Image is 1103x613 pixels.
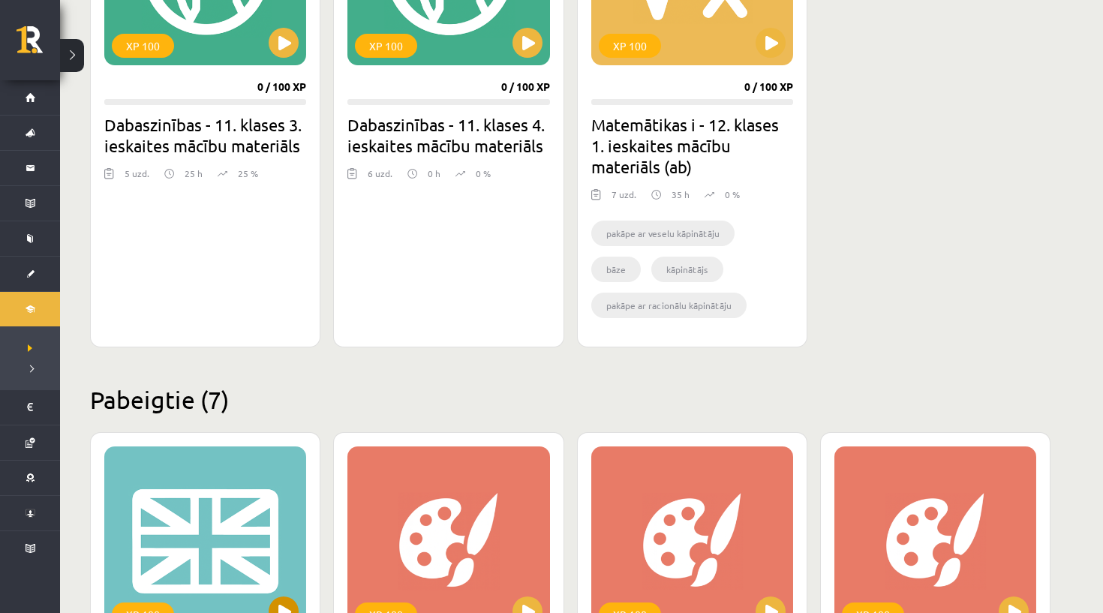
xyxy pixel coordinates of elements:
div: 6 uzd. [368,167,392,189]
li: pakāpe ar racionālu kāpinātāju [591,293,747,318]
div: XP 100 [112,34,174,58]
p: 0 % [476,167,491,180]
li: kāpinātājs [651,257,723,282]
div: XP 100 [355,34,417,58]
h2: Matemātikas i - 12. klases 1. ieskaites mācību materiāls (ab) [591,114,793,177]
p: 0 h [428,167,440,180]
h2: Dabaszinības - 11. klases 4. ieskaites mācību materiāls [347,114,549,156]
a: Rīgas 1. Tālmācības vidusskola [17,26,60,64]
li: bāze [591,257,641,282]
p: 0 % [725,188,740,201]
p: 25 h [185,167,203,180]
h2: Pabeigtie (7) [90,385,1050,414]
p: 35 h [672,188,690,201]
div: 7 uzd. [612,188,636,210]
div: XP 100 [599,34,661,58]
li: pakāpe ar veselu kāpinātāju [591,221,735,246]
p: 25 % [238,167,258,180]
div: 5 uzd. [125,167,149,189]
h2: Dabaszinības - 11. klases 3. ieskaites mācību materiāls [104,114,306,156]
